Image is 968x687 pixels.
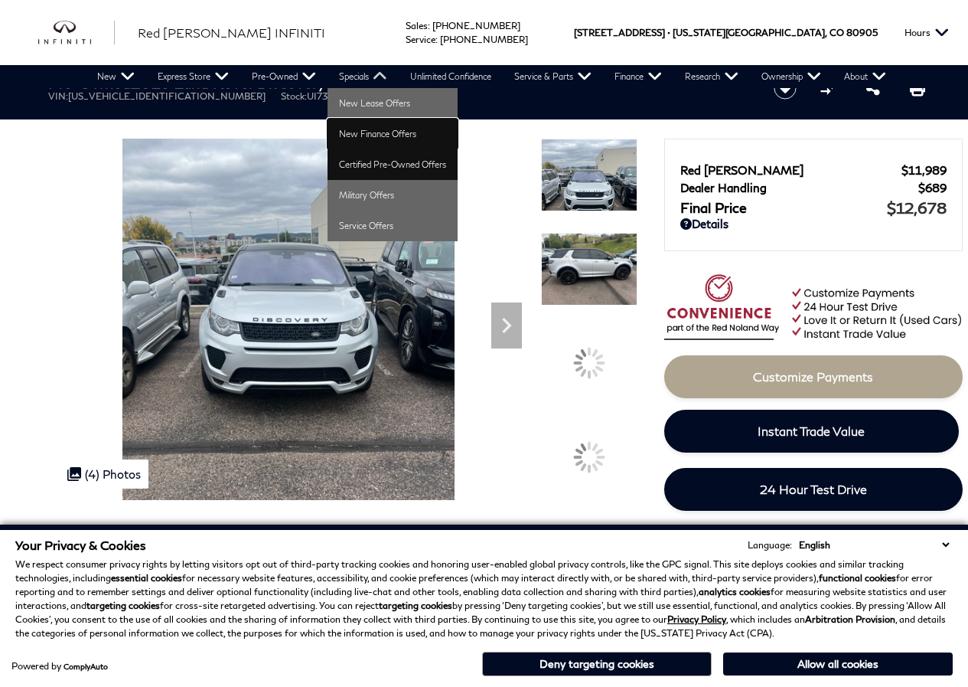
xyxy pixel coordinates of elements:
a: infiniti [38,21,115,45]
span: Red [PERSON_NAME] INFINITI [138,25,325,40]
a: New [86,65,146,88]
div: Language: [748,541,792,550]
select: Language Select [795,538,953,552]
a: Final Price $12,678 [680,198,947,217]
strong: analytics cookies [699,586,771,597]
a: Red [PERSON_NAME] $11,989 [680,163,947,177]
span: UI738406A [307,90,360,102]
div: (4) Photos [60,460,148,489]
a: New Lease Offers [328,88,458,119]
span: 24 Hour Test Drive [760,482,867,496]
a: Service Offers [328,211,458,241]
div: Powered by [11,662,108,671]
a: Details [680,217,947,231]
a: Pre-Owned [240,65,328,88]
a: Unlimited Confidence [399,65,503,88]
a: Certified Pre-Owned Offers [328,149,458,180]
a: ComplyAuto [64,662,108,671]
div: Next [491,303,522,348]
span: Red [PERSON_NAME] [680,163,901,177]
span: Sales [406,20,428,31]
span: Customize Payments [753,369,873,384]
a: [PHONE_NUMBER] [432,20,520,31]
span: : [428,20,430,31]
a: About [833,65,898,88]
a: Express Store [146,65,240,88]
a: Research [673,65,750,88]
a: Service & Parts [503,65,603,88]
span: : [435,34,438,45]
span: Your Privacy & Cookies [15,538,146,552]
a: Customize Payments [664,355,963,398]
a: Ownership [750,65,833,88]
strong: targeting cookies [379,600,452,611]
span: Stock: [281,90,307,102]
nav: Main Navigation [86,65,898,88]
span: $689 [918,181,947,195]
a: Instant Trade Value [664,410,959,453]
a: 24 Hour Test Drive [664,468,963,511]
strong: functional cookies [819,572,896,584]
img: Used 2018 Land Rover HSE Luxury image 1 [541,139,637,267]
a: Military Offers [328,180,458,211]
img: Used 2018 Land Rover HSE Luxury image 2 [541,233,637,306]
span: Service [406,34,435,45]
a: Specials [328,65,399,88]
a: New Finance Offers [328,119,458,149]
img: Used 2018 Land Rover HSE Luxury image 1 [48,139,530,581]
strong: targeting cookies [86,600,160,611]
strong: essential cookies [111,572,182,584]
a: [STREET_ADDRESS] • [US_STATE][GEOGRAPHIC_DATA], CO 80905 [574,27,878,38]
a: Privacy Policy [667,613,726,625]
button: Deny targeting cookies [482,652,712,676]
span: VIN: [48,90,68,102]
p: We respect consumer privacy rights by letting visitors opt out of third-party tracking cookies an... [15,558,953,640]
span: Instant Trade Value [758,424,865,438]
a: Dealer Handling $689 [680,181,947,195]
a: [PHONE_NUMBER] [440,34,528,45]
img: INFINITI [38,21,115,45]
span: Final Price [680,199,887,216]
button: Allow all cookies [723,653,953,676]
span: Dealer Handling [680,181,918,195]
a: Red [PERSON_NAME] INFINITI [138,24,325,42]
a: Finance [603,65,673,88]
button: Compare Vehicle [818,77,841,100]
span: $12,678 [887,198,947,217]
strong: Arbitration Provision [805,613,895,625]
span: [US_VEHICLE_IDENTIFICATION_NUMBER] [68,90,266,102]
span: $11,989 [901,163,947,177]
